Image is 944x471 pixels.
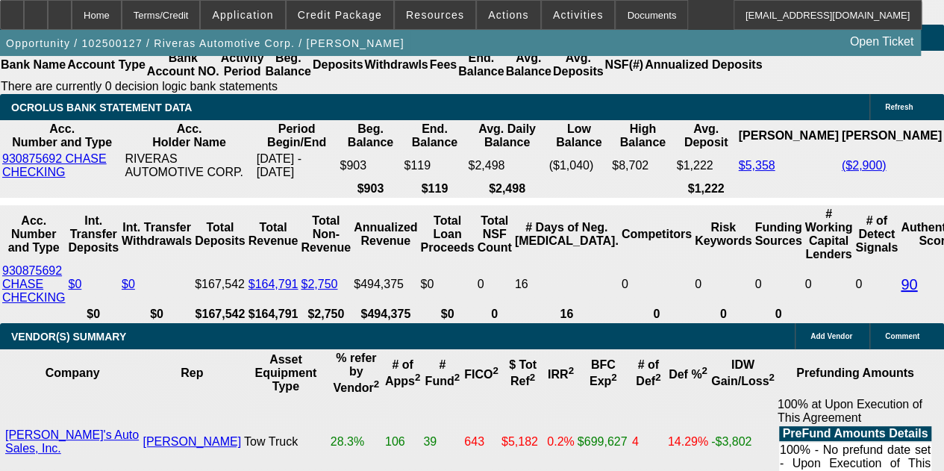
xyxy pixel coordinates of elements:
th: Avg. Balance [504,51,551,79]
th: [PERSON_NAME] [737,122,839,150]
b: # of Apps [385,358,420,387]
th: Avg. Daily Balance [467,122,546,150]
span: Actions [488,9,529,21]
b: IDW Gain/Loss [711,358,775,387]
th: 0 [754,307,802,322]
span: Activities [553,9,604,21]
a: $0 [122,278,135,290]
span: Comment [885,332,919,340]
th: Acc. Number and Type [1,207,66,262]
b: PreFund Amounts Details [782,427,928,440]
sup: 2 [769,372,774,383]
b: # of Def [636,358,660,387]
th: Period Begin/End [256,122,338,150]
a: ($2,900) [842,159,887,172]
button: Credit Package [287,1,393,29]
th: Total Revenue [248,207,299,262]
td: 0 [621,263,693,305]
button: Actions [477,1,540,29]
td: 0 [694,263,752,305]
th: 0 [621,307,693,322]
sup: 2 [415,372,420,383]
th: Total Non-Revenue [300,207,351,262]
span: OCROLUS BANK STATEMENT DATA [11,102,192,113]
th: Beg. Balance [264,51,311,79]
th: NSF(#) [604,51,644,79]
span: Opportunity / 102500127 / Riveras Automotive Corp. / [PERSON_NAME] [6,37,404,49]
th: [PERSON_NAME] [841,122,943,150]
th: $0 [67,307,119,322]
a: $5,358 [738,159,775,172]
span: Add Vendor [810,332,852,340]
th: High Balance [611,122,674,150]
th: Beg. Balance [339,122,401,150]
b: FICO [464,368,498,381]
span: Application [212,9,273,21]
th: Deposits [312,51,364,79]
th: Annualized Revenue [353,207,418,262]
th: Annualized Deposits [644,51,763,79]
th: Fees [429,51,457,79]
td: 0 [754,263,802,305]
td: RIVERAS AUTOMOTIVE CORP. [124,152,254,180]
th: Bank Account NO. [146,51,220,79]
th: # of Detect Signals [854,207,898,262]
th: $119 [403,181,466,196]
th: # Days of Neg. [MEDICAL_DATA]. [514,207,619,262]
td: $119 [403,152,466,180]
th: 0 [477,307,513,322]
th: Total Loan Proceeds [419,207,475,262]
b: Company [46,366,100,379]
th: $494,375 [353,307,418,322]
td: $903 [339,152,401,180]
th: Acc. Number and Type [1,122,122,150]
b: Prefunding Amounts [796,366,914,379]
a: 90 [901,276,917,293]
sup: 2 [655,372,660,383]
td: $167,542 [194,263,246,305]
a: [PERSON_NAME] [143,435,241,448]
th: Sum of the Total NSF Count and Total Overdraft Fee Count from Ocrolus [477,207,513,262]
sup: 2 [374,378,379,390]
button: Resources [395,1,475,29]
sup: 2 [701,365,707,376]
th: Risk Keywords [694,207,752,262]
th: $2,498 [467,181,546,196]
a: Open Ticket [844,29,919,54]
th: Competitors [621,207,693,262]
td: $0 [419,263,475,305]
b: % refer by Vendor [333,352,379,394]
b: BFC Exp [590,358,617,387]
td: 0 [477,263,513,305]
button: Activities [542,1,615,29]
td: [DATE] - [DATE] [256,152,338,180]
span: Refresh [885,103,913,111]
td: $1,222 [676,152,737,180]
th: $167,542 [194,307,246,322]
td: 16 [514,263,619,305]
a: $0 [68,278,81,290]
th: Funding Sources [754,207,802,262]
th: Withdrawls [363,51,428,79]
th: Avg. Deposit [676,122,737,150]
th: 0 [694,307,752,322]
div: $494,375 [354,278,417,291]
a: 930875692 CHASE CHECKING [2,152,107,178]
th: Account Type [66,51,146,79]
span: VENDOR(S) SUMMARY [11,331,126,343]
button: Application [201,1,284,29]
b: IRR [548,368,574,381]
a: [PERSON_NAME]'s Auto Sales, Inc. [5,428,139,455]
b: # Fund [425,358,460,387]
th: Low Balance [548,122,610,150]
sup: 2 [530,372,535,383]
a: 930875692 CHASE CHECKING [2,264,65,304]
b: Asset Equipment Type [255,353,317,393]
th: $2,750 [300,307,351,322]
td: $2,498 [467,152,546,180]
a: $164,791 [248,278,298,290]
sup: 2 [454,372,460,383]
th: End. Balance [457,51,504,79]
a: $2,750 [301,278,337,290]
sup: 2 [493,365,498,376]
